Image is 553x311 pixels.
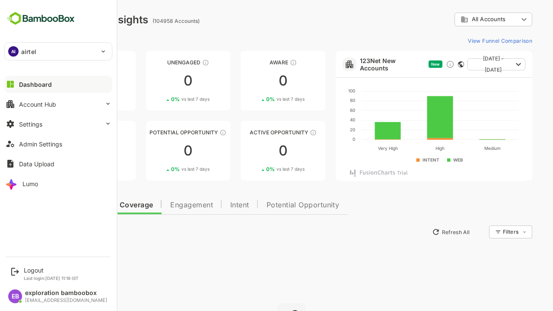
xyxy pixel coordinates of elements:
[116,129,200,136] div: Potential Opportunity
[46,166,85,172] div: 0 %
[57,96,85,102] span: vs last 7 days
[140,202,183,209] span: Engagement
[428,61,434,67] div: This card does not support filter and segments
[21,59,105,66] div: Unreached
[398,225,443,239] button: Refresh All
[444,53,482,76] span: [DATE] - [DATE]
[77,59,84,66] div: These accounts have not been engaged with for a defined time period
[21,224,84,240] button: New Insights
[73,129,80,136] div: These accounts are warm, further nurturing would qualify them to MQAs
[21,129,105,136] div: Engaged
[210,129,295,136] div: Active Opportunity
[25,289,107,297] div: exploration bamboobox
[348,146,368,151] text: Very High
[19,81,52,88] div: Dashboard
[401,62,410,67] span: New
[25,298,107,303] div: [EMAIL_ADDRESS][DOMAIN_NAME]
[8,46,19,57] div: AI
[322,136,325,142] text: 0
[437,58,495,70] button: [DATE] - [DATE]
[318,88,325,93] text: 100
[320,127,325,132] text: 20
[330,57,395,72] a: 123Net New Accounts
[24,267,79,274] div: Logout
[116,121,200,181] a: Potential OpportunityThese accounts are MQAs and can be passed on to Inside Sales00%vs last 7 days
[424,11,502,28] div: All Accounts
[405,146,414,151] text: High
[236,166,274,172] div: 0 %
[4,155,112,172] button: Data Upload
[210,144,295,158] div: 0
[260,59,267,66] div: These accounts have just entered the buying cycle and need further nurturing
[19,160,54,168] div: Data Upload
[141,96,179,102] div: 0 %
[46,96,85,102] div: 0 %
[246,166,274,172] span: vs last 7 days
[8,289,22,303] div: EB
[116,51,200,111] a: UnengagedThese accounts have not shown enough engagement and need nurturing00%vs last 7 days
[4,135,112,152] button: Admin Settings
[189,129,196,136] div: These accounts are MQAs and can be passed on to Inside Sales
[151,166,179,172] span: vs last 7 days
[4,10,77,27] img: BambooboxFullLogoMark.5f36c76dfaba33ec1ec1367b70bb1252.svg
[21,121,105,181] a: EngagedThese accounts are warm, further nurturing would qualify them to MQAs00%vs last 7 days
[416,60,424,69] div: Discover new ICP-fit accounts showing engagement — via intent surges, anonymous website visits, L...
[22,180,38,187] div: Lumo
[21,74,105,88] div: 0
[210,74,295,88] div: 0
[21,13,118,26] div: Dashboard Insights
[29,202,123,209] span: Data Quality and Coverage
[24,276,79,281] p: Last login: [DATE] 11:19 IST
[236,96,274,102] div: 0 %
[172,59,179,66] div: These accounts have not shown enough engagement and need nurturing
[19,101,56,108] div: Account Hub
[210,121,295,181] a: Active OpportunityThese accounts have open opportunities which might be at any of the Sales Stage...
[210,59,295,66] div: Aware
[473,228,488,235] div: Filters
[246,96,274,102] span: vs last 7 days
[320,98,325,103] text: 80
[4,175,112,192] button: Lumo
[21,47,36,56] p: airtel
[57,166,85,172] span: vs last 7 days
[210,51,295,111] a: AwareThese accounts have just entered the buying cycle and need further nurturing00%vs last 7 days
[430,16,488,23] div: All Accounts
[454,146,470,151] text: Medium
[320,117,325,122] text: 40
[320,108,325,113] text: 60
[200,202,219,209] span: Intent
[19,140,62,148] div: Admin Settings
[116,74,200,88] div: 0
[141,166,179,172] div: 0 %
[122,18,172,24] ag: (104958 Accounts)
[5,43,112,60] div: AIairtel
[116,59,200,66] div: Unengaged
[236,202,309,209] span: Potential Opportunity
[472,224,502,240] div: Filters
[4,76,112,93] button: Dashboard
[4,115,112,133] button: Settings
[151,96,179,102] span: vs last 7 days
[21,51,105,111] a: UnreachedThese accounts have not been engaged with for a defined time period00%vs last 7 days
[19,121,42,128] div: Settings
[434,34,502,48] button: View Funnel Comparison
[442,16,475,22] span: All Accounts
[21,144,105,158] div: 0
[4,95,112,113] button: Account Hub
[280,129,286,136] div: These accounts have open opportunities which might be at any of the Sales Stages
[116,144,200,158] div: 0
